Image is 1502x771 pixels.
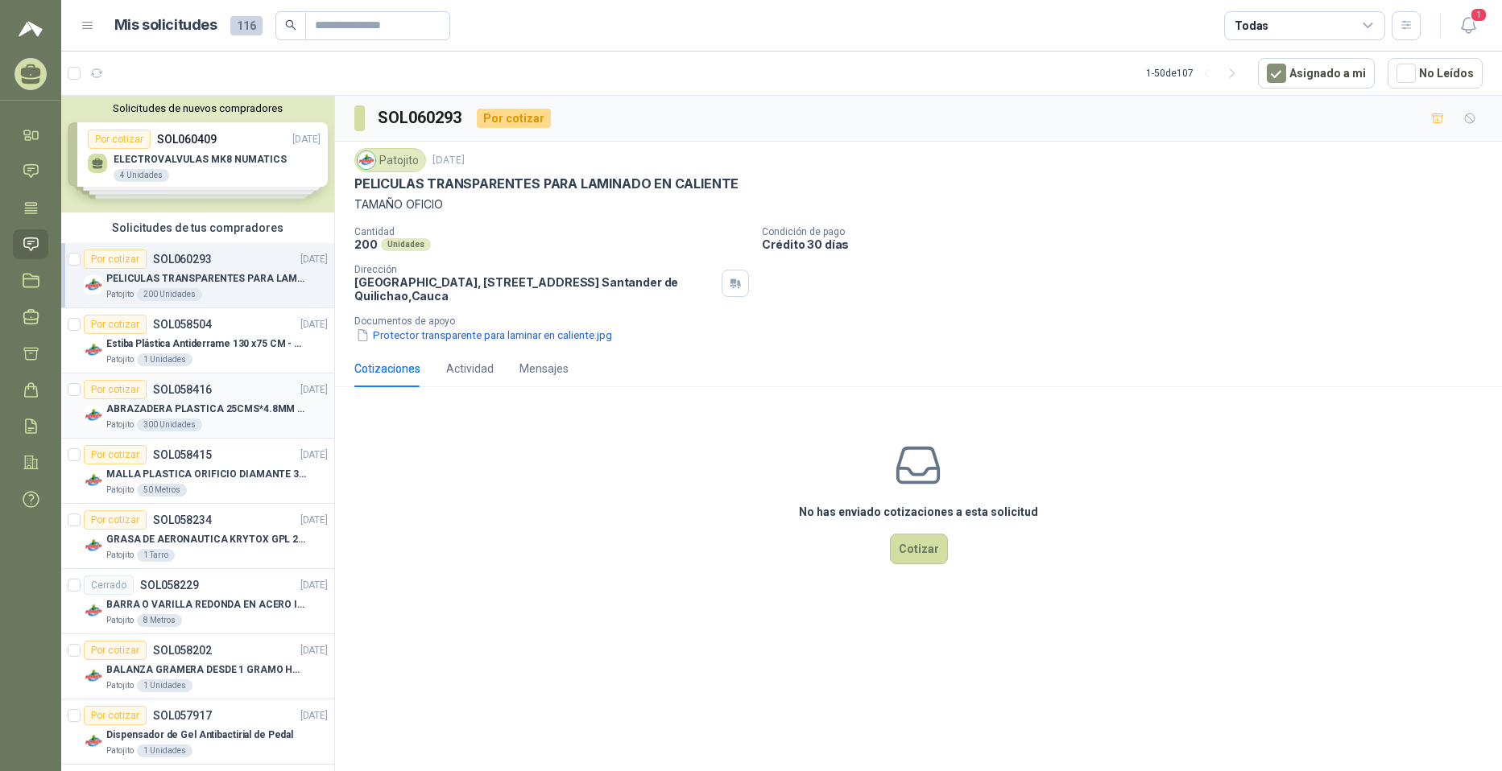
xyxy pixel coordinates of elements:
[300,708,328,724] p: [DATE]
[1388,58,1483,89] button: No Leídos
[106,597,307,612] p: BARRA O VARILLA REDONDA EN ACERO INOXIDABLE DE 2" O 50 MM
[762,226,1496,237] p: Condición de pago
[137,679,192,692] div: 1 Unidades
[106,662,307,678] p: BALANZA GRAMERA DESDE 1 GRAMO HASTA 5 GRAMOS
[84,471,103,490] img: Company Logo
[68,102,328,114] button: Solicitudes de nuevos compradores
[106,549,134,562] p: Patojito
[381,238,431,251] div: Unidades
[106,402,307,417] p: ABRAZADERA PLASTICA 25CMS*4.8MM NEGRA
[354,315,1496,327] p: Documentos de apoyo
[106,744,134,757] p: Patojito
[61,569,334,634] a: CerradoSOL058229[DATE] Company LogoBARRA O VARILLA REDONDA EN ACERO INOXIDABLE DE 2" O 50 MMPatoj...
[137,418,202,431] div: 300 Unidades
[300,643,328,658] p: [DATE]
[84,706,147,725] div: Por cotizar
[300,382,328,398] p: [DATE]
[1258,58,1375,89] button: Asignado a mi
[153,514,212,526] p: SOL058234
[106,614,134,627] p: Patojito
[106,728,293,743] p: Dispensador de Gel Antibactirial de Pedal
[1470,7,1488,23] span: 1
[84,536,103,555] img: Company Logo
[137,549,175,562] div: 1 Tarro
[1454,11,1483,40] button: 1
[106,467,307,482] p: MALLA PLASTICA ORIFICIO DIAMANTE 3MM
[890,534,948,564] button: Cotizar
[84,406,103,425] img: Company Logo
[300,317,328,332] p: [DATE]
[84,666,103,686] img: Company Logo
[137,744,192,757] div: 1 Unidades
[84,445,147,464] div: Por cotizar
[61,504,334,569] a: Por cotizarSOL058234[DATE] Company LogoGRASA DE AERONAUTICA KRYTOX GPL 207 (SE ADJUNTA IMAGEN DE ...
[106,271,307,287] p: PELICULAS TRANSPARENTES PARA LAMINADO EN CALIENTE
[358,151,375,169] img: Company Logo
[106,679,134,692] p: Patojito
[114,14,217,37] h1: Mis solicitudes
[354,275,715,303] p: [GEOGRAPHIC_DATA], [STREET_ADDRESS] Santander de Quilichao , Cauca
[153,710,212,721] p: SOL057917
[84,510,147,530] div: Por cotizar
[432,153,465,168] p: [DATE]
[477,109,551,128] div: Por cotizar
[378,105,464,130] h3: SOL060293
[153,384,212,395] p: SOL058416
[61,634,334,699] a: Por cotizarSOL058202[DATE] Company LogoBALANZA GRAMERA DESDE 1 GRAMO HASTA 5 GRAMOSPatojito1 Unid...
[153,449,212,460] p: SOL058415
[106,336,307,352] p: Estiba Plástica Antiderrame 130 x75 CM - Capacidad 180-200 Litros
[354,226,749,237] p: Cantidad
[61,373,334,439] a: Por cotizarSOL058416[DATE] Company LogoABRAZADERA PLASTICA 25CMS*4.8MM NEGRAPatojito300 Unidades
[106,418,134,431] p: Patojito
[354,148,426,172] div: Patojito
[61,96,334,212] div: Solicitudes de nuevos compradoresPor cotizarSOL060409[DATE] ELECTROVALVULAS MK8 NUMATICS4 Unidade...
[300,447,328,463] p: [DATE]
[84,249,147,269] div: Por cotizar
[153,319,212,330] p: SOL058504
[354,237,378,251] p: 200
[61,243,334,308] a: Por cotizarSOL060293[DATE] Company LogoPELICULAS TRANSPARENTES PARA LAMINADO EN CALIENTEPatojito2...
[519,360,569,377] div: Mensajes
[137,353,192,366] div: 1 Unidades
[106,484,134,497] p: Patojito
[137,288,202,301] div: 200 Unidades
[140,579,199,591] p: SOL058229
[106,532,307,547] p: GRASA DE AERONAUTICA KRYTOX GPL 207 (SE ADJUNTA IMAGEN DE REFERENCIA)
[1235,17,1268,35] div: Todas
[300,252,328,267] p: [DATE]
[61,308,334,373] a: Por cotizarSOL058504[DATE] Company LogoEstiba Plástica Antiderrame 130 x75 CM - Capacidad 180-200...
[61,212,334,243] div: Solicitudes de tus compradores
[19,19,43,39] img: Logo peakr
[354,327,614,344] button: Protector transparente para laminar en caliente.jpg
[354,175,739,192] p: PELICULAS TRANSPARENTES PARA LAMINADO EN CALIENTE
[106,288,134,301] p: Patojito
[61,439,334,504] a: Por cotizarSOL058415[DATE] Company LogoMALLA PLASTICA ORIFICIO DIAMANTE 3MMPatojito50 Metros
[153,645,212,656] p: SOL058202
[153,254,212,265] p: SOL060293
[84,315,147,334] div: Por cotizar
[230,16,263,35] span: 116
[137,484,187,497] div: 50 Metros
[354,196,1483,213] p: TAMAÑO OFICIO
[446,360,494,377] div: Actividad
[354,264,715,275] p: Dirección
[84,601,103,621] img: Company Logo
[84,641,147,660] div: Por cotizar
[300,578,328,593] p: [DATE]
[84,380,147,399] div: Por cotizar
[84,275,103,295] img: Company Logo
[137,614,182,627] div: 8 Metros
[106,353,134,366] p: Patojito
[762,237,1496,251] p: Crédito 30 días
[354,360,420,377] div: Cotizaciones
[300,513,328,528] p: [DATE]
[285,19,296,31] span: search
[1146,60,1245,86] div: 1 - 50 de 107
[84,732,103,751] img: Company Logo
[84,575,134,595] div: Cerrado
[799,503,1038,521] h3: No has enviado cotizaciones a esta solicitud
[61,699,334,765] a: Por cotizarSOL057917[DATE] Company LogoDispensador de Gel Antibactirial de PedalPatojito1 Unidades
[84,340,103,360] img: Company Logo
